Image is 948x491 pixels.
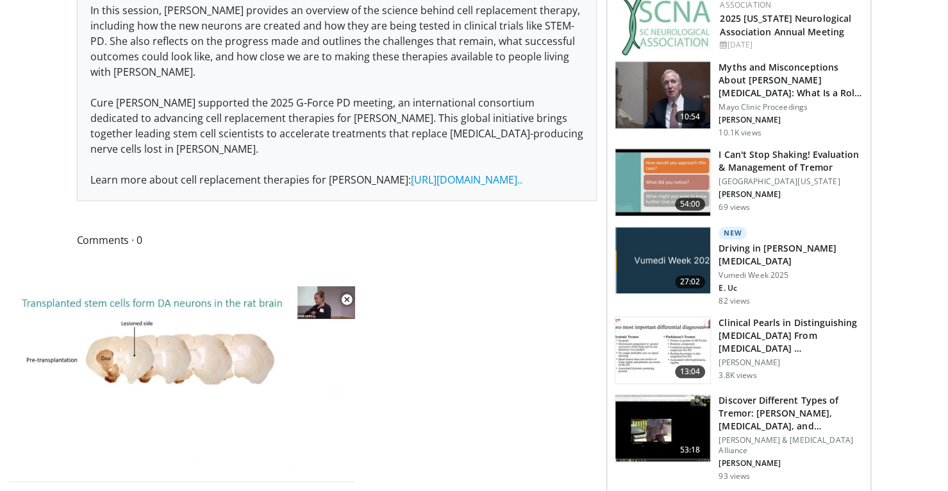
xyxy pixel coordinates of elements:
span: 27:02 [675,275,706,288]
img: 0784c0d1-7649-4b72-b441-dbb7d00289db.150x105_q85_crop-smart_upscale.jpg [615,149,710,216]
span: In this session, [PERSON_NAME] provides an overview of the science behind cell replacement therap... [90,3,580,79]
p: [PERSON_NAME] & [MEDICAL_DATA] Alliance [719,435,863,456]
p: 10.1K views [719,128,761,138]
h3: I Can't Stop Shaking! Evaluation & Management of Tremor [719,148,863,174]
span: 53:18 [675,444,706,456]
p: Mayo Clinic Proceedings [719,102,863,112]
img: 711d09eb-7492-4831-bae3-4821bc46c550.150x105_q85_crop-smart_upscale.jpg [615,395,710,461]
h3: Myths and Misconceptions About [PERSON_NAME][MEDICAL_DATA]: What Is a Role of … [719,61,863,99]
p: [PERSON_NAME] [719,458,863,469]
p: [PERSON_NAME] [719,357,863,368]
p: [PERSON_NAME] [719,189,863,200]
p: New [719,227,747,239]
img: ed3a58a2-8b8e-47a7-97e9-e2cef5cf3a82.150x105_q85_crop-smart_upscale.jpg [615,317,710,384]
a: 2025 [US_STATE] Neurological Association Annual Meeting [720,12,851,38]
img: dd4ea4d2-548e-40e2-8487-b77733a70694.150x105_q85_crop-smart_upscale.jpg [615,62,710,128]
span: Comments 0 [77,232,597,248]
p: E. Uc [719,283,863,293]
p: [PERSON_NAME] [719,115,863,125]
span: 10:54 [675,110,706,123]
a: 13:04 Clinical Pearls in Distinguishing [MEDICAL_DATA] From [MEDICAL_DATA] … [PERSON_NAME] 3.8K v... [615,316,863,384]
span: Cure [PERSON_NAME] supported the 2025 G-Force PD meeting, an international consortium dedicated t... [90,96,583,156]
h3: Discover Different Types of Tremor: [PERSON_NAME], [MEDICAL_DATA], and… [719,394,863,433]
a: [URL][DOMAIN_NAME].. [411,173,522,187]
h3: Clinical Pearls in Distinguishing [MEDICAL_DATA] From [MEDICAL_DATA] … [719,316,863,355]
div: [DATE] [720,39,860,51]
p: Vumedi Week 2025 [719,270,863,280]
span: 13:04 [675,365,706,378]
p: 93 views [719,471,750,481]
p: 69 views [719,202,750,212]
img: 61cbffe9-b4b5-4de3-827f-af63743691bb.jpg.150x105_q85_crop-smart_upscale.jpg [615,227,710,294]
p: [GEOGRAPHIC_DATA][US_STATE] [719,177,863,187]
span: Learn more about cell replacement therapies for [PERSON_NAME]: [90,173,411,187]
h3: Driving in [PERSON_NAME][MEDICAL_DATA] [719,242,863,268]
span: 54:00 [675,198,706,211]
a: 54:00 I Can't Stop Shaking! Evaluation & Management of Tremor [GEOGRAPHIC_DATA][US_STATE] [PERSON... [615,148,863,216]
video-js: Video Player [9,286,355,482]
p: 82 views [719,296,750,306]
p: 3.8K views [719,370,756,381]
a: 53:18 Discover Different Types of Tremor: [PERSON_NAME], [MEDICAL_DATA], and… [PERSON_NAME] & [ME... [615,394,863,481]
a: 27:02 New Driving in [PERSON_NAME][MEDICAL_DATA] Vumedi Week 2025 E. Uc 82 views [615,227,863,306]
button: Close [334,286,360,313]
a: 10:54 Myths and Misconceptions About [PERSON_NAME][MEDICAL_DATA]: What Is a Role of … Mayo Clinic... [615,61,863,138]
